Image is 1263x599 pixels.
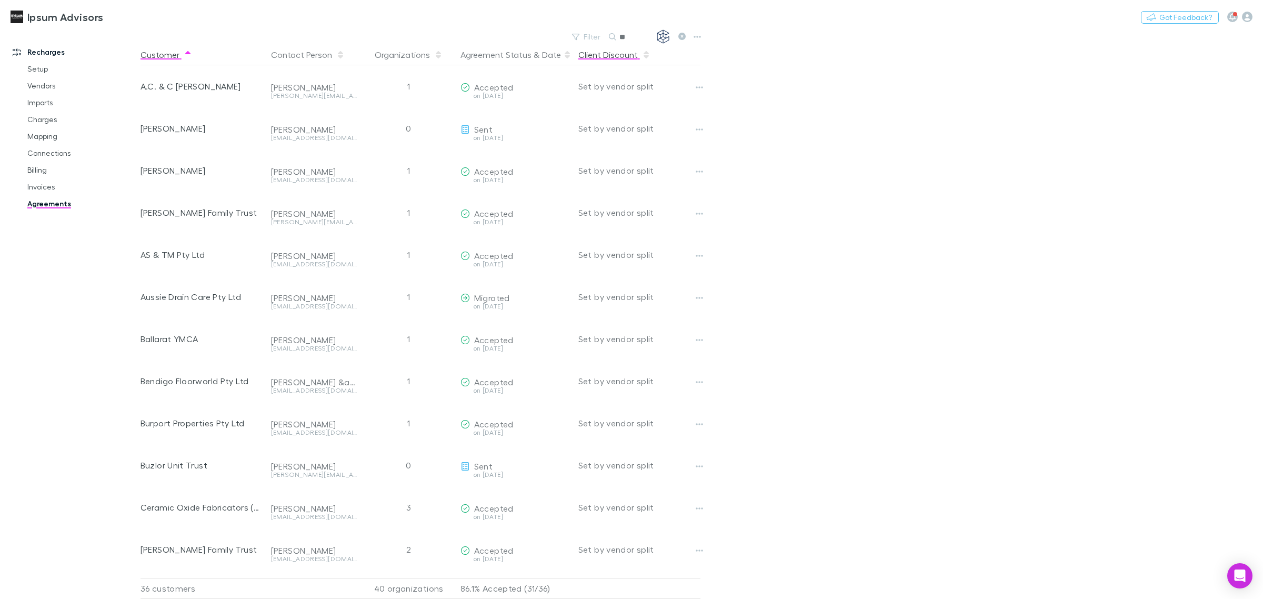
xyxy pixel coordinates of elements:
a: Imports [17,94,148,111]
div: Set by vendor split [578,444,700,486]
button: Got Feedback? [1141,11,1219,24]
span: Accepted [474,377,514,387]
div: [PERSON_NAME] [271,335,357,345]
div: [PERSON_NAME] [271,419,357,430]
div: Set by vendor split [578,528,700,571]
div: Set by vendor split [578,402,700,444]
div: 0 [362,107,456,149]
a: Charges [17,111,148,128]
div: [PERSON_NAME] [141,107,263,149]
div: on [DATE] [460,472,570,478]
div: [PERSON_NAME] [271,251,357,261]
div: & [460,44,570,65]
a: Vendors [17,77,148,94]
div: [PERSON_NAME][EMAIL_ADDRESS][PERSON_NAME][DOMAIN_NAME] [271,93,357,99]
div: [PERSON_NAME] Family Trust [141,528,263,571]
div: Set by vendor split [578,107,700,149]
div: Set by vendor split [578,234,700,276]
div: [PERSON_NAME] [271,461,357,472]
span: Accepted [474,503,514,513]
span: Migrated [474,293,510,303]
div: 1 [362,65,456,107]
span: Accepted [474,82,514,92]
div: 1 [362,192,456,234]
div: on [DATE] [460,93,570,99]
div: [EMAIL_ADDRESS][DOMAIN_NAME] [271,345,357,352]
div: on [DATE] [460,514,570,520]
a: Billing [17,162,148,178]
div: Set by vendor split [578,192,700,234]
button: Client Discount [578,44,650,65]
span: Accepted [474,335,514,345]
div: Ceramic Oxide Fabricators (Aust) Pty Ltd [141,486,263,528]
div: [EMAIL_ADDRESS][DOMAIN_NAME] [271,135,357,141]
div: [PERSON_NAME] [271,545,357,556]
div: 0 [362,444,456,486]
div: 1 [362,234,456,276]
div: [PERSON_NAME] [271,293,357,303]
div: Set by vendor split [578,318,700,360]
span: Sent [474,461,493,471]
div: Set by vendor split [578,276,700,318]
a: Ipsum Advisors [4,4,109,29]
div: 36 customers [141,578,267,599]
div: Set by vendor split [578,486,700,528]
div: on [DATE] [460,345,570,352]
div: Bendigo Floorworld Pty Ltd [141,360,263,402]
button: Agreement Status [460,44,532,65]
div: Buzlor Unit Trust [141,444,263,486]
div: [PERSON_NAME] [271,208,357,219]
div: [PERSON_NAME] &amp; [PERSON_NAME] [271,377,357,387]
div: [PERSON_NAME] [271,124,357,135]
div: [PERSON_NAME] Family Trust [141,192,263,234]
div: [EMAIL_ADDRESS][DOMAIN_NAME] [271,177,357,183]
div: Set by vendor split [578,360,700,402]
div: on [DATE] [460,387,570,394]
div: Set by vendor split [578,149,700,192]
span: Sent [474,124,493,134]
div: on [DATE] [460,135,570,141]
div: AS & TM Pty Ltd [141,234,263,276]
div: [PERSON_NAME] [271,503,357,514]
div: [EMAIL_ADDRESS][DOMAIN_NAME] [271,303,357,310]
button: Date [542,44,561,65]
div: on [DATE] [460,219,570,225]
div: Set by vendor split [578,65,700,107]
div: Burport Properties Pty Ltd [141,402,263,444]
p: 86.1% Accepted (31/36) [460,578,570,598]
button: Filter [567,31,607,43]
div: [EMAIL_ADDRESS][DOMAIN_NAME] [271,556,357,562]
a: Setup [17,61,148,77]
div: 3 [362,486,456,528]
div: 1 [362,360,456,402]
span: Accepted [474,545,514,555]
div: 40 organizations [362,578,456,599]
a: Mapping [17,128,148,145]
div: A.C. & C [PERSON_NAME] [141,65,263,107]
span: Accepted [474,166,514,176]
button: Customer [141,44,192,65]
div: 1 [362,402,456,444]
a: Agreements [17,195,148,212]
div: on [DATE] [460,261,570,267]
a: Recharges [2,44,148,61]
div: 1 [362,149,456,192]
div: on [DATE] [460,430,570,436]
div: [PERSON_NAME] [141,149,263,192]
span: Accepted [474,251,514,261]
h3: Ipsum Advisors [27,11,103,23]
a: Invoices [17,178,148,195]
div: 2 [362,528,456,571]
div: 1 [362,318,456,360]
div: Open Intercom Messenger [1227,563,1252,588]
div: [EMAIL_ADDRESS][DOMAIN_NAME] [271,430,357,436]
div: [PERSON_NAME][EMAIL_ADDRESS][PERSON_NAME][DOMAIN_NAME] [271,219,357,225]
button: Organizations [375,44,443,65]
div: [PERSON_NAME] [271,166,357,177]
span: Accepted [474,419,514,429]
a: Connections [17,145,148,162]
div: Aussie Drain Care Pty Ltd [141,276,263,318]
button: Contact Person [271,44,345,65]
div: on [DATE] [460,177,570,183]
div: on [DATE] [460,303,570,310]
